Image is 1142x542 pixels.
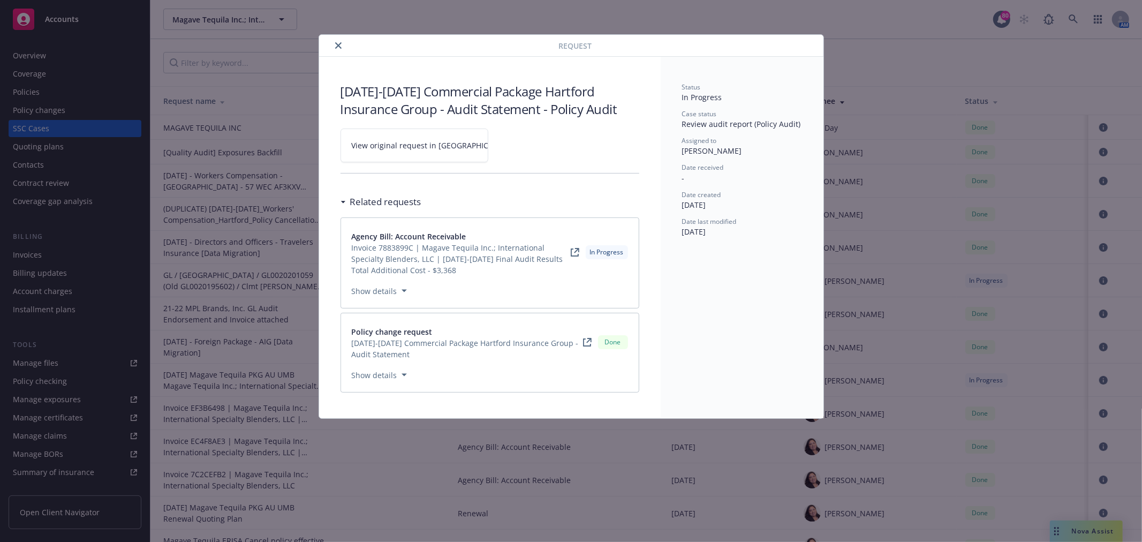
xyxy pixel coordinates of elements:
[682,109,717,118] span: Case status
[332,39,345,52] button: close
[682,190,721,199] span: Date created
[682,227,706,237] span: [DATE]
[341,195,421,209] div: Related requests
[559,40,592,51] span: Request
[352,337,583,360] span: [DATE]-[DATE] Commercial Package Hartford Insurance Group - Audit Statement
[682,173,685,183] span: -
[682,163,724,172] span: Date received
[352,231,571,242] a: Agency Bill: Account Receivable
[347,284,411,297] button: Show details
[682,146,742,156] span: [PERSON_NAME]
[682,119,801,129] span: Review audit report (Policy Audit)
[352,326,583,337] a: Policy change request
[602,337,624,347] span: Done
[341,82,639,118] h3: [DATE]-[DATE] Commercial Package Hartford Insurance Group - Audit Statement - Policy Audit
[590,247,624,257] span: In Progress
[341,129,488,162] a: View original request in [GEOGRAPHIC_DATA]
[350,195,421,209] h3: Related requests
[682,82,701,92] span: Status
[682,136,717,145] span: Assigned to
[682,92,722,102] span: In Progress
[682,217,737,226] span: Date last modified
[347,368,411,381] button: Show details
[352,242,571,276] span: Invoice 7883899C | Magave Tequila Inc.; International Specialty Blenders, LLC | [DATE]-[DATE] Fin...
[352,140,514,151] span: View original request in [GEOGRAPHIC_DATA]
[682,200,706,210] span: [DATE]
